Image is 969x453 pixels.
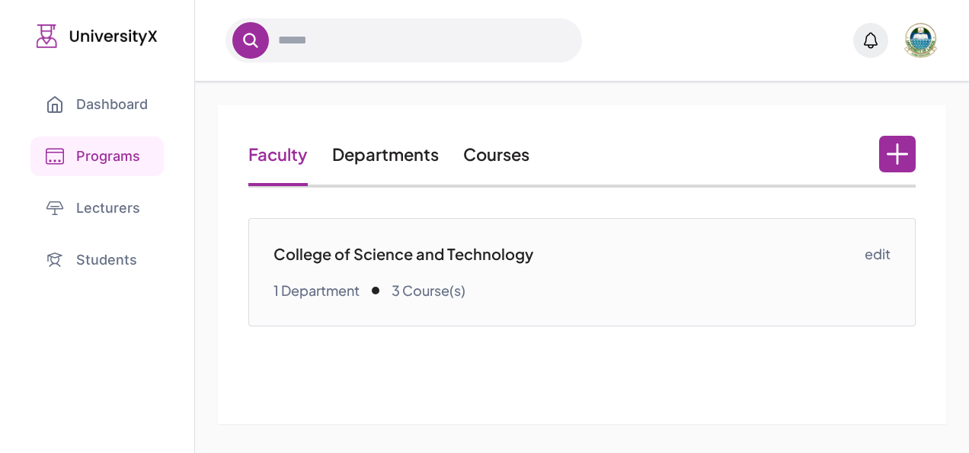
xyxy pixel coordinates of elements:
p: 3 Course(s) [392,280,465,301]
a: Courses [463,143,529,165]
a: Lecturers [30,188,164,228]
a: Faculty [248,143,308,165]
a: edit [865,243,891,265]
a: Programs [30,137,164,176]
a: Dashboard [30,85,163,124]
a: Students [30,240,164,280]
img: UniversityX [37,24,158,48]
a: Departments [332,143,439,165]
a: College of Science and Technology1 Department 3 Course(s) [273,243,864,301]
p: College of Science and Technology [273,243,864,265]
p: 1 Department [273,280,360,301]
